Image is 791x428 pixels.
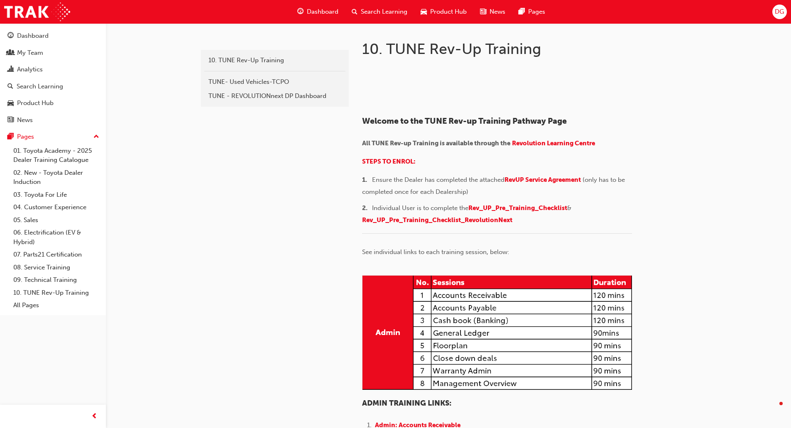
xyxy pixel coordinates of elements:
span: news-icon [480,7,486,17]
div: Pages [17,132,34,142]
span: Individual User is to complete the [372,204,468,212]
div: TUNE - REVOLUTIONnext DP Dashboard [208,91,341,101]
span: search-icon [352,7,358,17]
span: search-icon [7,83,13,90]
a: All Pages [10,299,103,312]
a: RevUP Service Agreement [504,176,581,183]
a: 05. Sales [10,214,103,227]
span: Search Learning [361,7,407,17]
span: Dashboard [307,7,338,17]
div: My Team [17,48,43,58]
a: TUNE- Used Vehicles-TCPO [204,75,345,89]
a: 01. Toyota Academy - 2025 Dealer Training Catalogue [10,144,103,166]
a: My Team [3,45,103,61]
span: Product Hub [430,7,467,17]
a: Dashboard [3,28,103,44]
span: car-icon [7,100,14,107]
span: DG [775,7,784,17]
a: search-iconSearch Learning [345,3,414,20]
span: prev-icon [91,411,98,422]
span: Pages [528,7,545,17]
span: news-icon [7,117,14,124]
a: Product Hub [3,95,103,111]
div: News [17,115,33,125]
a: news-iconNews [473,3,512,20]
a: Rev_UP_Pre_Training_Checklist [468,204,567,212]
a: guage-iconDashboard [291,3,345,20]
button: DG [772,5,787,19]
div: Dashboard [17,31,49,41]
a: Rev_UP_Pre_Training_Checklist_RevolutionNext [362,216,512,224]
a: TUNE - REVOLUTIONnext DP Dashboard [204,89,345,103]
span: up-icon [93,132,99,142]
span: people-icon [7,49,14,57]
div: 10. TUNE Rev-Up Training [208,56,341,65]
span: car-icon [421,7,427,17]
a: 10. TUNE Rev-Up Training [10,286,103,299]
a: 06. Electrification (EV & Hybrid) [10,226,103,248]
button: DashboardMy TeamAnalyticsSearch LearningProduct HubNews [3,27,103,129]
a: 02. New - Toyota Dealer Induction [10,166,103,188]
a: Search Learning [3,79,103,94]
div: Product Hub [17,98,54,108]
span: & [567,204,571,212]
a: 07. Parts21 Certification [10,248,103,261]
span: All TUNE Rev-up Training is available through the [362,139,510,147]
a: 10. TUNE Rev-Up Training [204,53,345,68]
span: 1. ​ [362,176,372,183]
div: Analytics [17,65,43,74]
button: Pages [3,129,103,144]
span: Ensure the Dealer has completed the attached [372,176,504,183]
div: TUNE- Used Vehicles-TCPO [208,77,341,87]
a: car-iconProduct Hub [414,3,473,20]
a: Revolution Learning Centre [512,139,595,147]
span: chart-icon [7,66,14,73]
span: 2. ​ [362,204,372,212]
span: Welcome to the TUNE Rev-up Training Pathway Page [362,116,567,126]
a: 04. Customer Experience [10,201,103,214]
span: See individual links to each training session, below: [362,248,509,256]
a: 09. Technical Training [10,274,103,286]
a: 08. Service Training [10,261,103,274]
span: ADMIN TRAINING LINKS: [362,399,451,408]
span: pages-icon [7,133,14,141]
span: pages-icon [519,7,525,17]
img: Trak [4,2,70,21]
h1: 10. TUNE Rev-Up Training [362,40,634,58]
a: STEPS TO ENROL: [362,158,416,165]
a: Analytics [3,62,103,77]
iframe: Intercom live chat [763,400,783,420]
span: guage-icon [7,32,14,40]
div: Search Learning [17,82,63,91]
span: guage-icon [297,7,304,17]
span: News [490,7,505,17]
a: pages-iconPages [512,3,552,20]
a: News [3,113,103,128]
a: 03. Toyota For Life [10,188,103,201]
